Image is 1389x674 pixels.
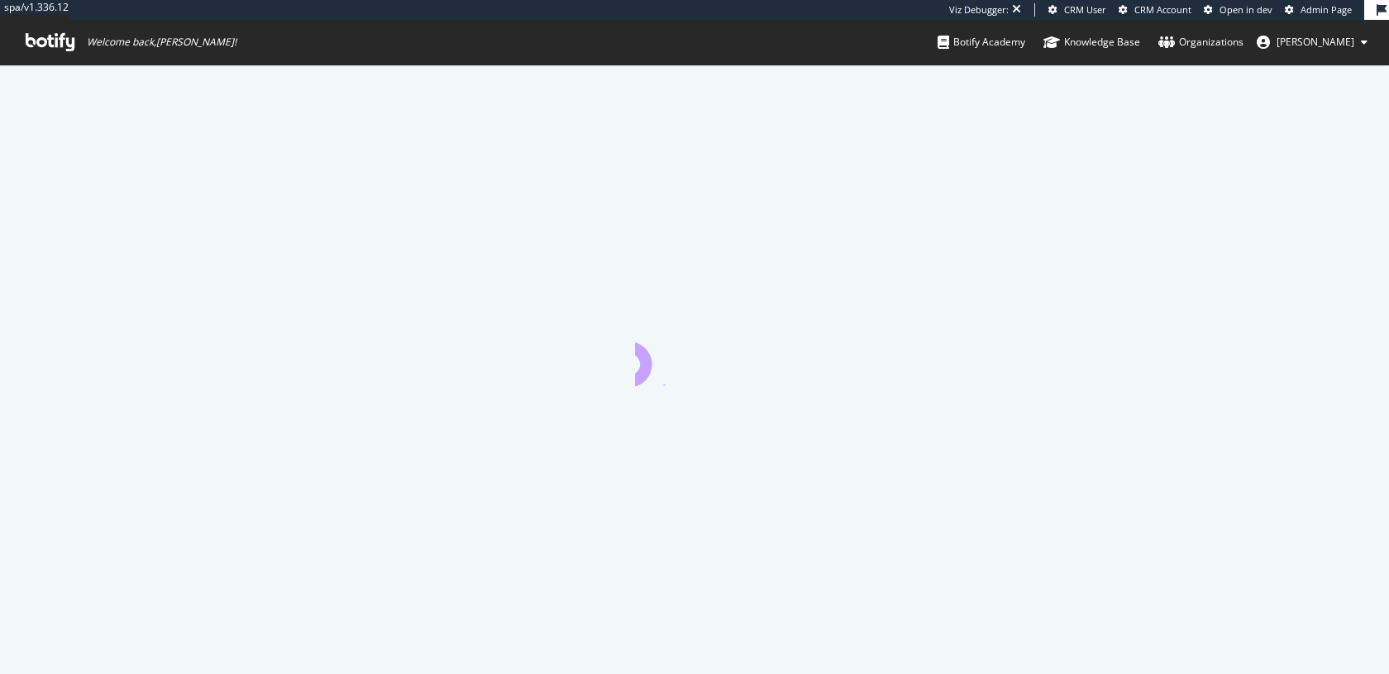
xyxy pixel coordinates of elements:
[1134,3,1191,16] span: CRM Account
[949,3,1009,17] div: Viz Debugger:
[1158,20,1243,65] a: Organizations
[1301,3,1352,16] span: Admin Page
[938,34,1025,50] div: Botify Academy
[1119,3,1191,17] a: CRM Account
[1064,3,1106,16] span: CRM User
[1285,3,1352,17] a: Admin Page
[87,36,236,49] span: Welcome back, [PERSON_NAME] !
[1048,3,1106,17] a: CRM User
[635,327,754,386] div: animation
[1043,34,1140,50] div: Knowledge Base
[1220,3,1272,16] span: Open in dev
[1204,3,1272,17] a: Open in dev
[1243,29,1381,55] button: [PERSON_NAME]
[938,20,1025,65] a: Botify Academy
[1158,34,1243,50] div: Organizations
[1043,20,1140,65] a: Knowledge Base
[1277,35,1354,49] span: Thomas Flechet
